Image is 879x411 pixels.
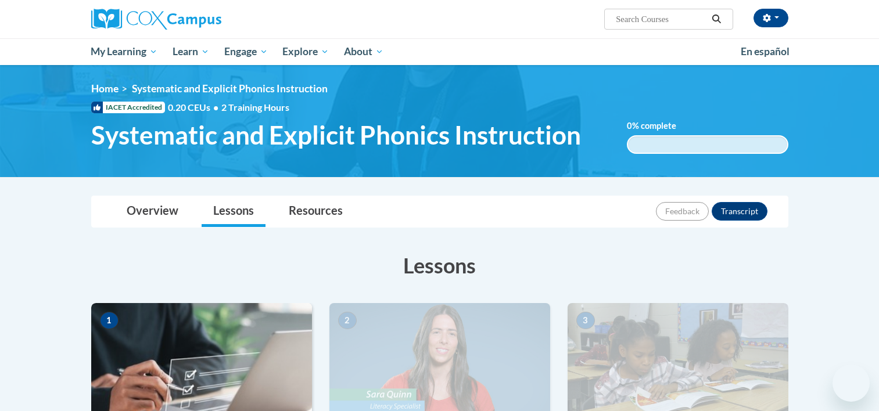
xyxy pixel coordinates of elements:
[91,82,119,95] a: Home
[91,102,165,113] span: IACET Accredited
[754,9,788,27] button: Account Settings
[91,251,788,280] h3: Lessons
[576,312,595,329] span: 3
[275,38,336,65] a: Explore
[165,38,217,65] a: Learn
[221,102,289,113] span: 2 Training Hours
[74,38,806,65] div: Main menu
[344,45,383,59] span: About
[91,45,157,59] span: My Learning
[741,45,790,57] span: En español
[84,38,166,65] a: My Learning
[833,365,870,402] iframe: Button to launch messaging window
[100,312,119,329] span: 1
[217,38,275,65] a: Engage
[627,121,632,131] span: 0
[338,312,357,329] span: 2
[282,45,329,59] span: Explore
[115,196,190,227] a: Overview
[173,45,209,59] span: Learn
[132,82,328,95] span: Systematic and Explicit Phonics Instruction
[708,12,725,26] button: Search
[91,9,312,30] a: Cox Campus
[213,102,218,113] span: •
[224,45,268,59] span: Engage
[336,38,391,65] a: About
[202,196,266,227] a: Lessons
[91,9,221,30] img: Cox Campus
[91,120,581,150] span: Systematic and Explicit Phonics Instruction
[733,39,797,64] a: En español
[615,12,708,26] input: Search Courses
[168,101,221,114] span: 0.20 CEUs
[656,202,709,221] button: Feedback
[277,196,354,227] a: Resources
[712,202,767,221] button: Transcript
[627,120,694,132] label: % complete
